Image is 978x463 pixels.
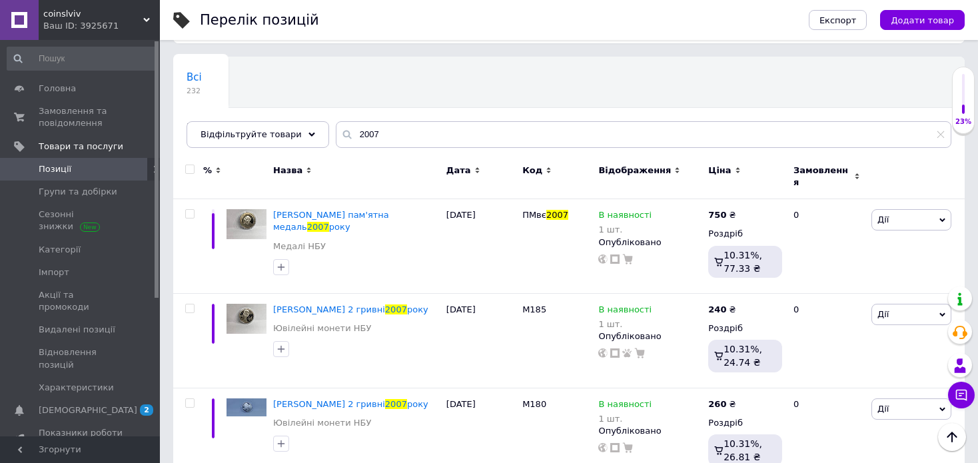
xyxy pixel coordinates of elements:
[724,344,762,368] span: 10.31%, 24.74 ₴
[708,228,782,240] div: Роздріб
[39,105,123,129] span: Замовлення та повідомлення
[385,399,407,409] span: 2007
[598,399,652,413] span: В наявності
[953,117,974,127] div: 23%
[273,399,428,409] a: [PERSON_NAME] 2 гривні2007року
[39,83,76,95] span: Головна
[877,215,889,225] span: Дії
[187,71,202,83] span: Всі
[598,304,652,318] span: В наявності
[546,210,568,220] span: 2007
[724,250,762,274] span: 10.31%, 77.33 ₴
[273,399,385,409] span: [PERSON_NAME] 2 гривні
[708,304,726,314] b: 240
[39,186,117,198] span: Групи та добірки
[724,438,762,462] span: 10.31%, 26.81 ₴
[785,199,868,294] div: 0
[598,414,652,424] div: 1 шт.
[39,404,137,416] span: [DEMOGRAPHIC_DATA]
[227,209,266,239] img: Василь Єрошенко пам'ятна медаль 2007 року
[891,15,954,25] span: Додати товар
[200,13,319,27] div: Перелік позицій
[407,304,428,314] span: року
[522,399,546,409] span: М180
[39,289,123,313] span: Акції та промокоди
[39,141,123,153] span: Товари та послуги
[39,163,71,175] span: Позиції
[201,129,302,139] span: Відфільтруйте товари
[273,240,326,252] a: Медалі НБУ
[39,427,123,451] span: Показники роботи компанії
[273,304,428,314] a: [PERSON_NAME] 2 гривні2007року
[329,222,350,232] span: року
[140,404,153,416] span: 2
[708,210,726,220] b: 750
[522,304,546,314] span: М185
[598,425,702,437] div: Опубліковано
[407,399,428,409] span: року
[598,319,652,329] div: 1 шт.
[598,165,671,177] span: Відображення
[446,165,471,177] span: Дата
[227,304,266,334] img: Петро Григоренко 2 гривні 2007 року
[708,165,731,177] span: Ціна
[39,324,115,336] span: Видалені позиції
[809,10,867,30] button: Експорт
[598,236,702,248] div: Опубліковано
[39,346,123,370] span: Відновлення позицій
[227,398,266,416] img: Олена Теліга 2 гривні 2007 року
[880,10,965,30] button: Додати товар
[273,304,385,314] span: [PERSON_NAME] 2 гривні
[307,222,329,232] span: 2007
[273,210,389,232] span: [PERSON_NAME] пам'ятна медаль
[708,398,735,410] div: ₴
[522,210,546,220] span: ПМвє
[187,122,250,134] span: Монети НБУ
[187,86,202,96] span: 232
[877,309,889,319] span: Дії
[7,47,157,71] input: Пошук
[39,382,114,394] span: Характеристики
[819,15,857,25] span: Експорт
[336,121,951,148] input: Пошук по назві позиції, артикулу і пошуковим запитам
[522,165,542,177] span: Код
[708,399,726,409] b: 260
[938,423,966,451] button: Наверх
[708,209,735,221] div: ₴
[273,165,302,177] span: Назва
[273,322,371,334] a: Ювілейні монети НБУ
[385,304,407,314] span: 2007
[443,199,519,294] div: [DATE]
[443,293,519,388] div: [DATE]
[39,209,123,232] span: Сезонні знижки
[43,20,160,32] div: Ваш ID: 3925671
[598,330,702,342] div: Опубліковано
[39,244,81,256] span: Категорії
[708,304,735,316] div: ₴
[273,417,371,429] a: Ювілейні монети НБУ
[948,382,975,408] button: Чат з покупцем
[39,266,69,278] span: Імпорт
[598,225,652,234] div: 1 шт.
[203,165,212,177] span: %
[877,404,889,414] span: Дії
[273,210,389,232] a: [PERSON_NAME] пам'ятна медаль2007року
[785,293,868,388] div: 0
[708,417,782,429] div: Роздріб
[598,210,652,224] span: В наявності
[708,322,782,334] div: Роздріб
[793,165,851,189] span: Замовлення
[43,8,143,20] span: coinslviv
